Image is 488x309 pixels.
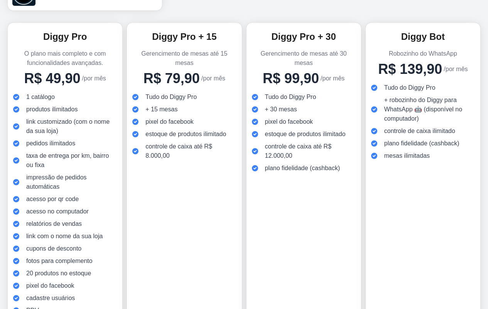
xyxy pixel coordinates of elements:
p: /por mês [444,65,468,74]
h3: Diggy Bot [370,31,476,43]
span: controle de caixa até R$ 8.000,00 [145,142,231,160]
h4: R$ 49,90 [24,71,80,86]
p: /por mês [321,74,344,83]
span: cadastre usuários [26,294,75,303]
h3: Diggy Pro + 30 [251,31,356,43]
span: fotos para complemento [26,256,93,266]
span: pixel do facebook [265,117,313,126]
span: 20 produtos no estoque [26,269,91,278]
span: Tudo do Diggy Pro [145,92,197,102]
span: mesas ilimitadas [384,151,430,160]
span: + 30 mesas [265,105,297,114]
span: cupons de desconto [26,244,81,253]
span: + robozinho do Diggy para WhatsApp 🤖 (disponível no computador) [384,96,469,123]
p: Gerencimento de mesas até 15 mesas [132,49,237,68]
span: pixel do facebook [26,281,74,290]
span: produtos ilimitados [26,105,78,114]
span: pixel do facebook [145,117,194,126]
p: Robozinho do WhatsApp [370,49,476,58]
span: Tudo do Diggy Pro [265,92,316,102]
span: estoque de produtos ilimitado [265,130,346,139]
span: 1 catálogo [26,92,55,102]
span: plano fidelidade (cashback) [265,164,340,173]
span: controle de caixa ilimitado [384,126,455,136]
h3: Diggy Pro + 15 [132,31,237,43]
p: O plano mais completo e com funcionalidades avançadas. [12,49,118,68]
span: estoque de produtos ilimitado [145,130,226,139]
span: acesso por qr code [26,195,79,204]
p: Gerencimento de mesas até 30 mesas [251,49,356,68]
h4: R$ 99,90 [263,71,319,86]
span: link com o nome da sua loja [26,232,103,241]
span: relatórios de vendas [26,219,82,229]
span: Tudo do Diggy Pro [384,83,436,92]
span: + 15 mesas [145,105,177,114]
span: taxa de entrega por km, bairro ou fixa [26,151,111,170]
span: acesso no computador [26,207,89,216]
p: /por mês [82,74,106,83]
h3: Diggy Pro [12,31,118,43]
span: pedidos ilimitados [26,139,75,148]
h4: R$ 79,90 [144,71,200,86]
h4: R$ 139,90 [378,61,442,77]
span: link customizado (com o nome da sua loja) [26,117,111,136]
span: controle de caixa até R$ 12.000,00 [265,142,350,160]
span: plano fidelidade (cashback) [384,139,459,148]
span: impressão de pedidos automáticas [26,173,111,191]
p: /por mês [201,74,225,83]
